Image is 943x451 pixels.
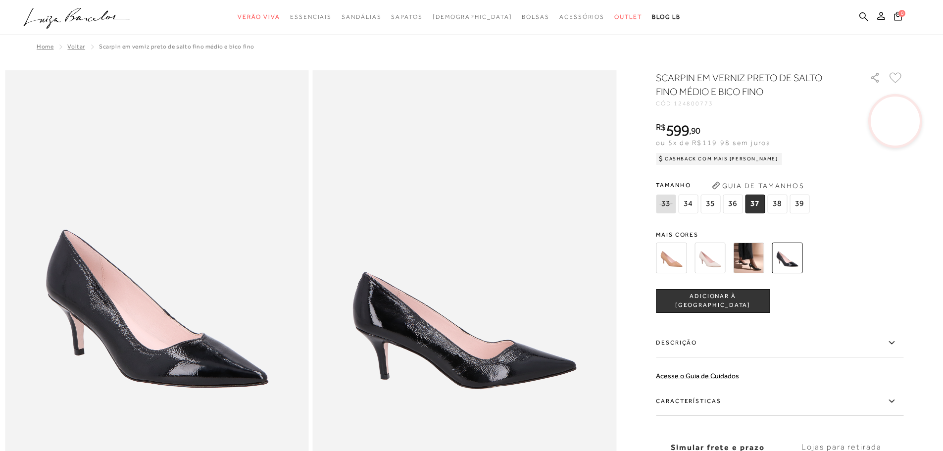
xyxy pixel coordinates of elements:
[290,8,332,26] a: categoryNavScreenReaderText
[652,8,681,26] a: BLOG LB
[238,8,280,26] a: categoryNavScreenReaderText
[656,139,770,147] span: ou 5x de R$119,98 sem juros
[656,195,676,213] span: 33
[433,8,512,26] a: noSubCategoriesText
[656,153,782,165] div: Cashback com Mais [PERSON_NAME]
[790,195,809,213] span: 39
[656,243,687,273] img: SCARPIN EM COURO BEGE BLUSH DE SALTO FINO MÉDIO E BICO FINO
[614,8,642,26] a: categoryNavScreenReaderText
[898,10,905,17] span: 0
[656,100,854,106] div: CÓD:
[745,195,765,213] span: 37
[522,13,549,20] span: Bolsas
[656,232,903,238] span: Mais cores
[559,8,604,26] a: categoryNavScreenReaderText
[723,195,743,213] span: 36
[691,125,700,136] span: 90
[559,13,604,20] span: Acessórios
[656,289,770,313] button: ADICIONAR À [GEOGRAPHIC_DATA]
[666,121,689,139] span: 599
[733,243,764,273] img: SCARPIN EM COURO PRETO DE SALTO FINO MÉDIO E BICO FINO
[767,195,787,213] span: 38
[342,8,381,26] a: categoryNavScreenReaderText
[656,329,903,357] label: Descrição
[656,178,812,193] span: Tamanho
[678,195,698,213] span: 34
[772,243,802,273] img: SCARPIN EM VERNIZ PRETO DE SALTO FINO MÉDIO E BICO FINO
[433,13,512,20] span: [DEMOGRAPHIC_DATA]
[37,43,53,50] a: Home
[656,387,903,416] label: Características
[689,126,700,135] i: ,
[238,13,280,20] span: Verão Viva
[290,13,332,20] span: Essenciais
[708,178,807,194] button: Guia de Tamanhos
[342,13,381,20] span: Sandálias
[614,13,642,20] span: Outlet
[656,372,739,380] a: Acesse o Guia de Cuidados
[67,43,85,50] a: Voltar
[674,100,713,107] span: 124800773
[391,8,422,26] a: categoryNavScreenReaderText
[652,13,681,20] span: BLOG LB
[391,13,422,20] span: Sapatos
[656,71,842,99] h1: SCARPIN EM VERNIZ PRETO DE SALTO FINO MÉDIO E BICO FINO
[700,195,720,213] span: 35
[522,8,549,26] a: categoryNavScreenReaderText
[656,123,666,132] i: R$
[656,292,769,309] span: ADICIONAR À [GEOGRAPHIC_DATA]
[891,11,905,24] button: 0
[695,243,725,273] img: SCARPIN EM COURO OFF WHITE DE SALTO FINO MÉDIO E BICO FINO
[99,43,254,50] span: SCARPIN EM VERNIZ PRETO DE SALTO FINO MÉDIO E BICO FINO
